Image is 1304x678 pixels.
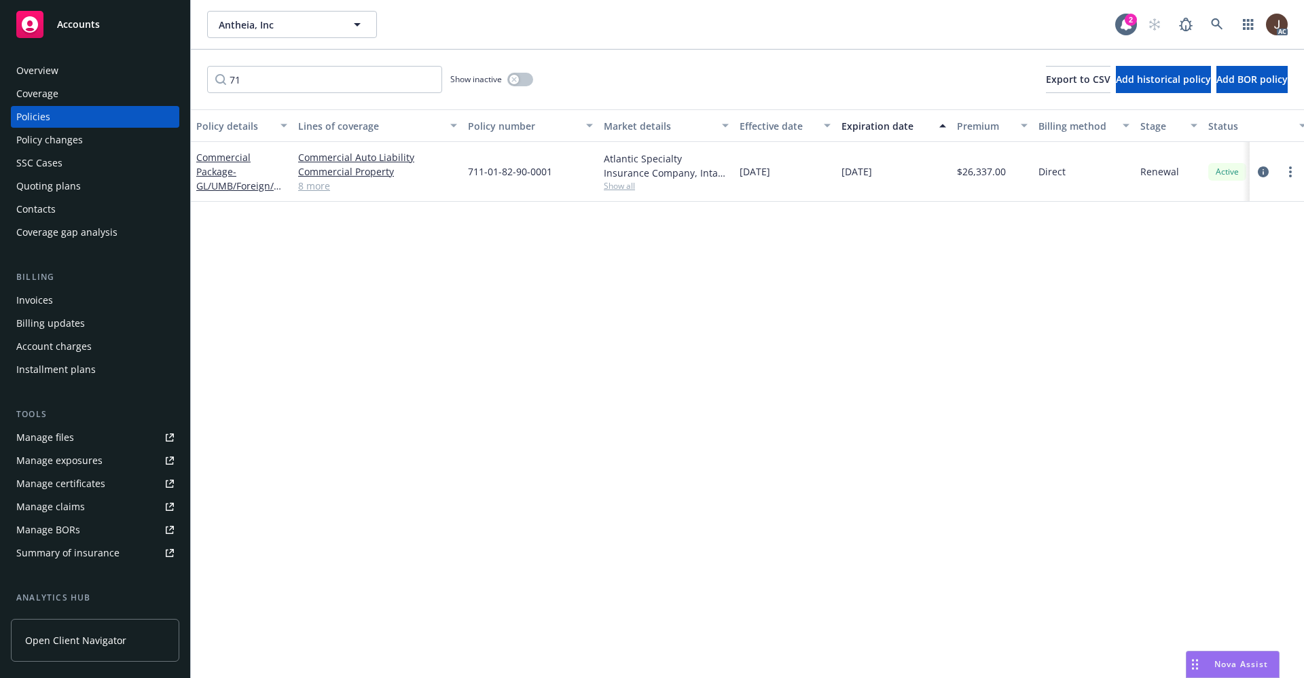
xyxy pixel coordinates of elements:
[298,164,457,179] a: Commercial Property
[598,109,734,142] button: Market details
[207,66,442,93] input: Filter by keyword...
[1187,652,1203,677] div: Drag to move
[957,164,1006,179] span: $26,337.00
[1214,166,1241,178] span: Active
[1140,119,1182,133] div: Stage
[1125,14,1137,26] div: 2
[16,221,117,243] div: Coverage gap analysis
[1046,66,1110,93] button: Export to CSV
[11,83,179,105] a: Coverage
[16,359,96,380] div: Installment plans
[1203,11,1231,38] a: Search
[957,119,1013,133] div: Premium
[11,450,179,471] a: Manage exposures
[11,270,179,284] div: Billing
[1116,66,1211,93] button: Add historical policy
[298,119,442,133] div: Lines of coverage
[1046,73,1110,86] span: Export to CSV
[11,473,179,495] a: Manage certificates
[196,119,272,133] div: Policy details
[57,19,100,30] span: Accounts
[16,542,120,564] div: Summary of insurance
[11,129,179,151] a: Policy changes
[952,109,1033,142] button: Premium
[16,427,74,448] div: Manage files
[604,151,729,180] div: Atlantic Specialty Insurance Company, Intact Insurance
[450,73,502,85] span: Show inactive
[1141,11,1168,38] a: Start snowing
[734,109,836,142] button: Effective date
[11,408,179,421] div: Tools
[16,60,58,82] div: Overview
[1208,119,1291,133] div: Status
[196,151,280,207] a: Commercial Package
[11,60,179,82] a: Overview
[16,519,80,541] div: Manage BORs
[11,198,179,220] a: Contacts
[11,427,179,448] a: Manage files
[25,633,126,647] span: Open Client Navigator
[1038,164,1066,179] span: Direct
[836,109,952,142] button: Expiration date
[1266,14,1288,35] img: photo
[11,591,179,605] div: Analytics hub
[11,152,179,174] a: SSC Cases
[16,313,85,334] div: Billing updates
[463,109,598,142] button: Policy number
[16,83,58,105] div: Coverage
[1172,11,1199,38] a: Report a Bug
[468,119,578,133] div: Policy number
[604,180,729,192] span: Show all
[16,473,105,495] div: Manage certificates
[16,175,81,197] div: Quoting plans
[207,11,377,38] button: Antheia, Inc
[293,109,463,142] button: Lines of coverage
[1216,73,1288,86] span: Add BOR policy
[11,496,179,518] a: Manage claims
[298,179,457,193] a: 8 more
[219,18,336,32] span: Antheia, Inc
[16,129,83,151] div: Policy changes
[604,119,714,133] div: Market details
[16,198,56,220] div: Contacts
[11,221,179,243] a: Coverage gap analysis
[1140,164,1179,179] span: Renewal
[16,450,103,471] div: Manage exposures
[11,106,179,128] a: Policies
[11,5,179,43] a: Accounts
[11,336,179,357] a: Account charges
[298,150,457,164] a: Commercial Auto Liability
[11,519,179,541] a: Manage BORs
[196,165,281,207] span: - GL/UMB/Foreign/HNOA
[1033,109,1135,142] button: Billing method
[740,164,770,179] span: [DATE]
[740,119,816,133] div: Effective date
[16,152,62,174] div: SSC Cases
[16,336,92,357] div: Account charges
[1186,651,1280,678] button: Nova Assist
[1255,164,1271,180] a: circleInformation
[1216,66,1288,93] button: Add BOR policy
[11,289,179,311] a: Invoices
[11,175,179,197] a: Quoting plans
[11,542,179,564] a: Summary of insurance
[11,359,179,380] a: Installment plans
[1214,658,1268,670] span: Nova Assist
[191,109,293,142] button: Policy details
[841,164,872,179] span: [DATE]
[468,164,552,179] span: 711-01-82-90-0001
[16,496,85,518] div: Manage claims
[16,289,53,311] div: Invoices
[1038,119,1115,133] div: Billing method
[16,106,50,128] div: Policies
[1135,109,1203,142] button: Stage
[1235,11,1262,38] a: Switch app
[11,313,179,334] a: Billing updates
[1282,164,1299,180] a: more
[841,119,931,133] div: Expiration date
[1116,73,1211,86] span: Add historical policy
